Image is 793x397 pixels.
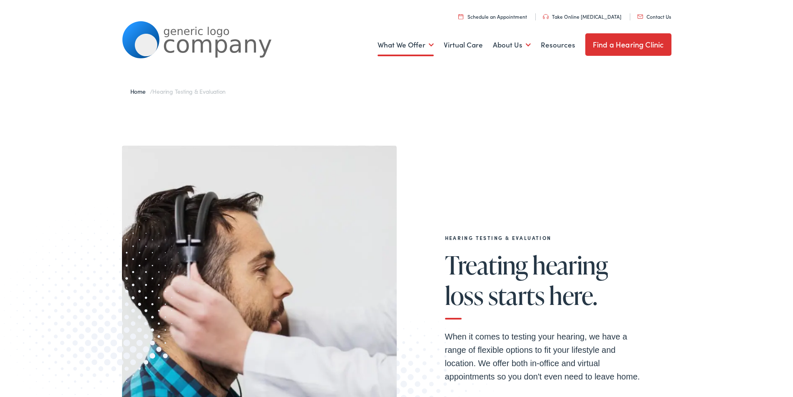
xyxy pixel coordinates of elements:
a: What We Offer [378,30,434,60]
img: utility icon [458,14,463,19]
span: starts [488,282,544,309]
h2: Hearing Testing & Evaluation [445,235,645,241]
span: / [130,87,226,95]
span: loss [445,282,484,309]
span: Treating [445,251,528,279]
a: About Us [493,30,531,60]
span: hearing [532,251,608,279]
a: Virtual Care [444,30,483,60]
span: Hearing Testing & Evaluation [152,87,226,95]
img: utility icon [543,14,549,19]
a: Take Online [MEDICAL_DATA] [543,13,621,20]
img: utility icon [637,15,643,19]
a: Resources [541,30,575,60]
span: here. [549,282,597,309]
a: Contact Us [637,13,671,20]
a: Find a Hearing Clinic [585,33,671,56]
p: When it comes to testing your hearing, we have a range of flexible options to fit your lifestyle ... [445,330,645,383]
a: Schedule an Appointment [458,13,527,20]
a: Home [130,87,150,95]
